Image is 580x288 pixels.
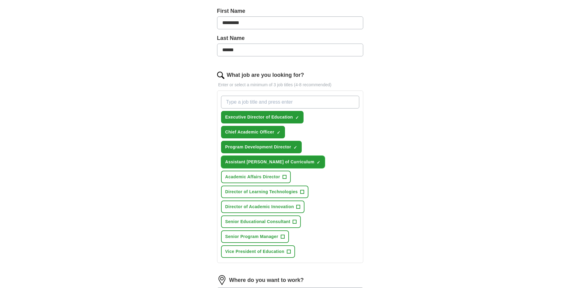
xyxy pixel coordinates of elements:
[227,71,304,79] label: What job are you looking for?
[225,114,293,120] span: Executive Director of Education
[225,189,298,195] span: Director of Learning Technologies
[225,174,280,180] span: Academic Affairs Director
[225,204,294,210] span: Director of Academic Innovation
[217,7,363,15] label: First Name
[225,248,284,255] span: Vice President of Education
[294,145,297,150] span: ✓
[221,171,291,183] button: Academic Affairs Director
[221,215,301,228] button: Senior Educational Consultant
[221,201,305,213] button: Director of Academic Innovation
[221,230,289,243] button: Senior Program Manager
[217,34,363,42] label: Last Name
[295,115,299,120] span: ✓
[221,111,304,123] button: Executive Director of Education✓
[225,219,290,225] span: Senior Educational Consultant
[217,275,227,285] img: location.png
[217,82,363,88] p: Enter or select a minimum of 3 job titles (4-8 recommended)
[221,245,295,258] button: Vice President of Education
[277,130,280,135] span: ✓
[221,126,285,138] button: Chief Academic Officer✓
[225,144,291,150] span: Program Development Director
[221,141,302,153] button: Program Development Director✓
[225,159,315,165] span: Assistant [PERSON_NAME] of Curriculum
[221,186,308,198] button: Director of Learning Technologies
[217,72,224,79] img: search.png
[221,96,359,108] input: Type a job title and press enter
[229,276,304,284] label: Where do you want to work?
[317,160,320,165] span: ✓
[225,233,278,240] span: Senior Program Manager
[225,129,274,135] span: Chief Academic Officer
[221,156,325,168] button: Assistant [PERSON_NAME] of Curriculum✓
